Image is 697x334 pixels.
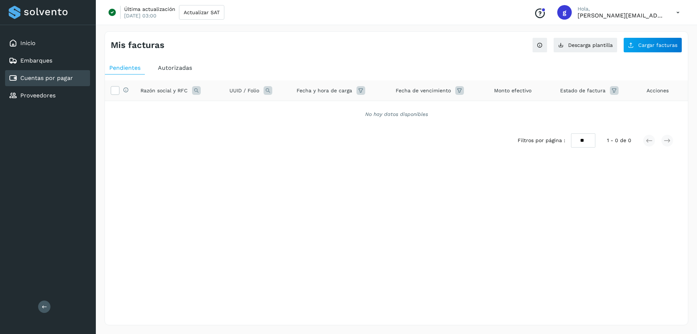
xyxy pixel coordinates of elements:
[5,70,90,86] div: Cuentas por pagar
[5,53,90,69] div: Embarques
[20,75,73,81] a: Cuentas por pagar
[578,12,665,19] p: guillermo.alvarado@nurib.com.mx
[158,64,192,71] span: Autorizadas
[623,37,682,53] button: Cargar facturas
[179,5,224,20] button: Actualizar SAT
[109,64,140,71] span: Pendientes
[124,6,175,12] p: Última actualización
[20,57,52,64] a: Embarques
[20,40,36,47] a: Inicio
[553,37,617,53] button: Descarga plantilla
[396,87,451,94] span: Fecha de vencimiento
[5,35,90,51] div: Inicio
[518,137,565,144] span: Filtros por página :
[607,137,631,144] span: 1 - 0 de 0
[297,87,352,94] span: Fecha y hora de carga
[5,88,90,104] div: Proveedores
[560,87,606,94] span: Estado de factura
[494,87,531,94] span: Monto efectivo
[647,87,669,94] span: Acciones
[638,43,677,48] span: Cargar facturas
[229,87,259,94] span: UUID / Folio
[184,10,220,15] span: Actualizar SAT
[124,12,156,19] p: [DATE] 03:00
[111,40,164,51] h4: Mis facturas
[114,110,678,118] div: No hay datos disponibles
[20,92,56,99] a: Proveedores
[140,87,188,94] span: Razón social y RFC
[578,6,665,12] p: Hola,
[568,43,613,48] span: Descarga plantilla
